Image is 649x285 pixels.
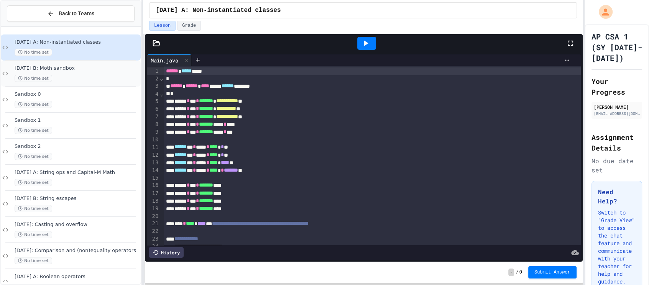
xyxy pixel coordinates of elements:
[147,128,159,136] div: 9
[516,269,518,275] span: /
[147,205,159,213] div: 19
[519,269,522,275] span: 0
[147,197,159,205] div: 18
[15,257,52,264] span: No time set
[15,91,139,98] span: Sandbox 0
[591,132,642,153] h2: Assignment Details
[147,213,159,220] div: 20
[147,82,159,90] div: 3
[147,121,159,128] div: 8
[156,6,281,15] span: 26 Sep A: Non-instantiated classes
[15,205,52,212] span: No time set
[508,269,514,276] span: -
[149,247,184,258] div: History
[15,231,52,238] span: No time set
[147,228,159,235] div: 22
[15,143,139,150] span: Sandbox 2
[147,159,159,167] div: 13
[7,5,135,22] button: Back to Teams
[15,127,52,134] span: No time set
[147,151,159,159] div: 12
[147,98,159,105] div: 5
[147,235,159,243] div: 23
[594,111,640,116] div: [EMAIL_ADDRESS][DOMAIN_NAME]
[591,156,642,175] div: No due date set
[147,136,159,143] div: 10
[159,75,163,82] span: Fold line
[15,247,139,254] span: [DATE]: Comparison and (non)equality operators
[147,220,159,228] div: 21
[591,3,614,21] div: My Account
[147,67,159,75] div: 1
[149,21,176,31] button: Lesson
[147,113,159,121] div: 7
[15,221,139,228] span: [DATE]: Casting and overflow
[147,105,159,113] div: 6
[177,21,201,31] button: Grade
[147,190,159,197] div: 17
[15,117,139,124] span: Sandbox 1
[15,169,139,176] span: [DATE] A: String ops and Capital-M Math
[147,174,159,182] div: 15
[147,243,159,251] div: 24
[594,103,640,110] div: [PERSON_NAME]
[15,65,139,72] span: [DATE] B: Moth sandbox
[15,39,139,46] span: [DATE] A: Non-instantiated classes
[147,182,159,189] div: 16
[534,269,570,275] span: Submit Answer
[15,101,52,108] span: No time set
[147,75,159,82] div: 2
[159,91,163,97] span: Fold line
[15,179,52,186] span: No time set
[15,75,52,82] span: No time set
[15,274,139,280] span: [DATE] A: Boolean operators
[591,76,642,97] h2: Your Progress
[15,153,52,160] span: No time set
[598,187,636,206] h3: Need Help?
[147,56,182,64] div: Main.java
[147,167,159,174] div: 14
[15,195,139,202] span: [DATE] B: String escapes
[147,54,192,66] div: Main.java
[591,31,642,63] h1: AP CSA 1 (SY [DATE]-[DATE])
[15,49,52,56] span: No time set
[147,144,159,151] div: 11
[147,90,159,98] div: 4
[59,10,94,18] span: Back to Teams
[528,266,577,278] button: Submit Answer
